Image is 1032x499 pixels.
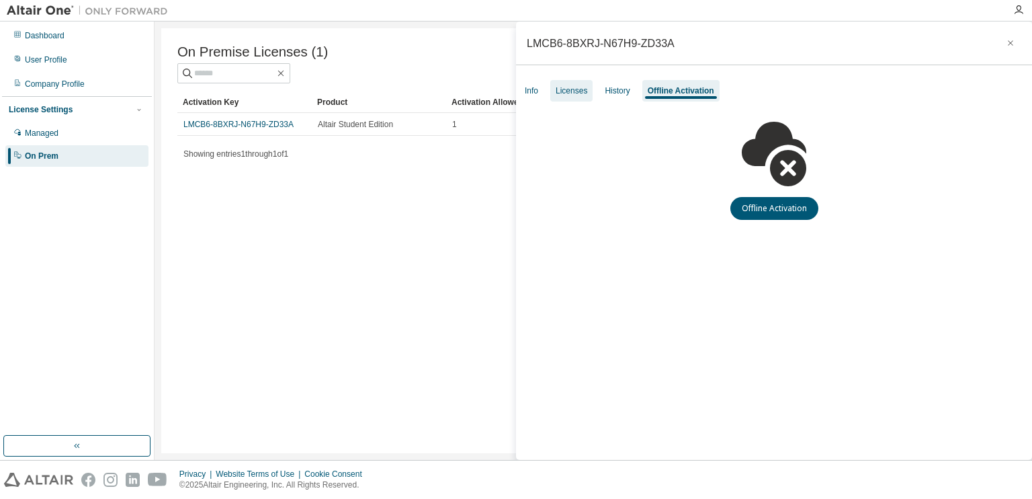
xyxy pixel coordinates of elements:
div: User Profile [25,54,67,65]
img: Altair One [7,4,175,17]
div: Cookie Consent [304,469,370,479]
div: On Prem [25,151,58,161]
div: Info [525,85,538,96]
img: linkedin.svg [126,473,140,487]
button: Offline Activation [730,197,818,220]
div: Activation Key [183,91,306,113]
span: Showing entries 1 through 1 of 1 [183,149,288,159]
a: LMCB6-8BXRJ-N67H9-ZD33A [183,120,294,129]
div: Product [317,91,441,113]
span: On Premise Licenses (1) [177,44,328,60]
span: Altair Student Edition [318,119,393,130]
img: youtube.svg [148,473,167,487]
div: Offline Activation [648,85,714,96]
div: Licenses [556,85,587,96]
img: altair_logo.svg [4,473,73,487]
div: Privacy [179,469,216,479]
span: 1 [452,119,457,130]
div: Managed [25,128,58,139]
div: Website Terms of Use [216,469,304,479]
img: instagram.svg [103,473,118,487]
img: facebook.svg [81,473,95,487]
div: LMCB6-8BXRJ-N67H9-ZD33A [527,38,675,48]
div: Company Profile [25,79,85,89]
div: Activation Allowed [451,91,575,113]
div: History [605,85,630,96]
div: License Settings [9,104,73,115]
div: Dashboard [25,30,64,41]
p: © 2025 Altair Engineering, Inc. All Rights Reserved. [179,479,370,491]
